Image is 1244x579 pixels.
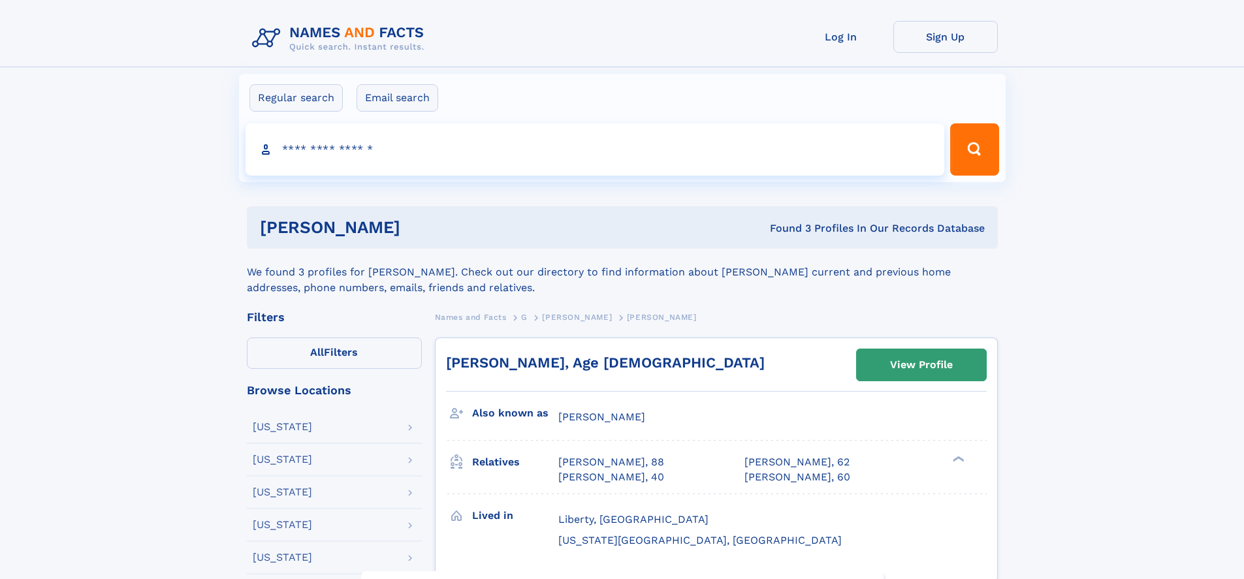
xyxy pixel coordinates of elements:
[890,350,953,380] div: View Profile
[542,309,612,325] a: [PERSON_NAME]
[253,422,312,432] div: [US_STATE]
[253,552,312,563] div: [US_STATE]
[472,402,558,424] h3: Also known as
[558,534,842,546] span: [US_STATE][GEOGRAPHIC_DATA], [GEOGRAPHIC_DATA]
[253,520,312,530] div: [US_STATE]
[893,21,998,53] a: Sign Up
[435,309,507,325] a: Names and Facts
[949,455,965,463] div: ❯
[744,455,850,469] a: [PERSON_NAME], 62
[247,21,435,56] img: Logo Names and Facts
[558,513,709,525] span: Liberty, [GEOGRAPHIC_DATA]
[446,354,765,371] a: [PERSON_NAME], Age [DEMOGRAPHIC_DATA]
[627,313,697,322] span: [PERSON_NAME]
[950,123,998,176] button: Search Button
[260,219,585,236] h1: [PERSON_NAME]
[789,21,893,53] a: Log In
[247,384,422,396] div: Browse Locations
[585,221,985,236] div: Found 3 Profiles In Our Records Database
[249,84,343,112] label: Regular search
[472,505,558,527] h3: Lived in
[521,309,528,325] a: G
[247,249,998,296] div: We found 3 profiles for [PERSON_NAME]. Check out our directory to find information about [PERSON_...
[247,311,422,323] div: Filters
[744,470,850,484] a: [PERSON_NAME], 60
[253,454,312,465] div: [US_STATE]
[247,337,422,369] label: Filters
[253,487,312,497] div: [US_STATE]
[472,451,558,473] h3: Relatives
[246,123,945,176] input: search input
[857,349,986,381] a: View Profile
[558,455,664,469] a: [PERSON_NAME], 88
[542,313,612,322] span: [PERSON_NAME]
[558,470,664,484] a: [PERSON_NAME], 40
[558,411,645,423] span: [PERSON_NAME]
[357,84,438,112] label: Email search
[310,346,324,358] span: All
[521,313,528,322] span: G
